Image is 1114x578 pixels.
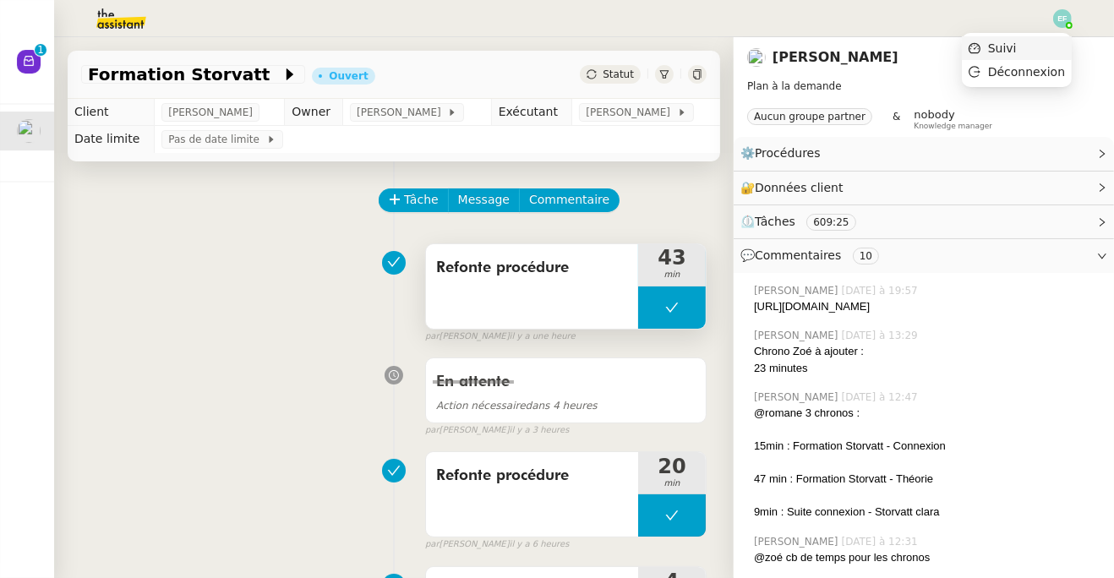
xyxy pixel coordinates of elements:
[510,330,576,344] span: il y a une heure
[754,343,1100,360] div: Chrono Zoé à ajouter :
[68,99,155,126] td: Client
[755,146,821,160] span: Procédures
[448,188,520,212] button: Message
[740,215,870,228] span: ⏲️
[747,80,842,92] span: Plan à la demande
[638,456,706,477] span: 20
[425,537,569,552] small: [PERSON_NAME]
[773,49,898,65] a: [PERSON_NAME]
[68,126,155,153] td: Date limite
[404,190,439,210] span: Tâche
[914,122,992,131] span: Knowledge manager
[734,172,1114,204] div: 🔐Données client
[168,131,265,148] span: Pas de date limite
[603,68,634,80] span: Statut
[988,41,1017,55] span: Suivi
[806,214,855,231] nz-tag: 609:25
[357,104,447,121] span: [PERSON_NAME]
[734,239,1114,272] div: 💬Commentaires 10
[17,119,41,143] img: users%2FyQfMwtYgTqhRP2YHWHmG2s2LYaD3%2Favatar%2Fprofile-pic.png
[734,137,1114,170] div: ⚙️Procédures
[285,99,343,126] td: Owner
[754,328,842,343] span: [PERSON_NAME]
[755,181,844,194] span: Données client
[168,104,253,121] span: [PERSON_NAME]
[740,248,886,262] span: 💬
[35,44,46,56] nz-badge-sup: 1
[425,330,576,344] small: [PERSON_NAME]
[842,534,921,549] span: [DATE] à 12:31
[491,99,572,126] td: Exécutant
[425,330,440,344] span: par
[754,549,1100,566] div: @zoé cb de temps pour les chronos
[1053,9,1072,28] img: svg
[436,400,526,412] span: Action nécessaire
[755,248,841,262] span: Commentaires
[88,66,281,83] span: Formation Storvatt
[458,190,510,210] span: Message
[740,144,828,163] span: ⚙️
[754,504,1100,521] div: 9min : Suite connexion - Storvatt clara
[842,390,921,405] span: [DATE] à 12:47
[510,423,570,438] span: il y a 3 heures
[754,534,842,549] span: [PERSON_NAME]
[510,537,570,552] span: il y a 6 heures
[755,215,795,228] span: Tâches
[329,71,368,81] div: Ouvert
[379,188,449,212] button: Tâche
[638,477,706,491] span: min
[425,537,440,552] span: par
[754,390,842,405] span: [PERSON_NAME]
[754,471,1100,488] div: 47 min : Formation Storvatt - Théorie
[586,104,676,121] span: [PERSON_NAME]
[754,405,1100,422] div: @romane 3 chronos :
[893,108,900,130] span: &
[747,108,872,125] nz-tag: Aucun groupe partner
[754,438,1100,455] div: 15min : Formation Storvatt - Connexion
[754,360,1100,377] div: 23 minutes
[842,328,921,343] span: [DATE] à 13:29
[842,283,921,298] span: [DATE] à 19:57
[638,268,706,282] span: min
[754,298,1100,315] div: [URL][DOMAIN_NAME]
[436,374,510,390] span: En attente
[519,188,620,212] button: Commentaire
[914,108,992,130] app-user-label: Knowledge manager
[734,205,1114,238] div: ⏲️Tâches 609:25
[740,178,850,198] span: 🔐
[988,65,1065,79] span: Déconnexion
[853,248,879,264] nz-tag: 10
[754,283,842,298] span: [PERSON_NAME]
[747,48,766,67] img: users%2FyQfMwtYgTqhRP2YHWHmG2s2LYaD3%2Favatar%2Fprofile-pic.png
[638,248,706,268] span: 43
[529,190,609,210] span: Commentaire
[425,423,569,438] small: [PERSON_NAME]
[37,44,44,59] p: 1
[436,255,628,281] span: Refonte procédure
[436,463,628,488] span: Refonte procédure
[914,108,954,121] span: nobody
[425,423,440,438] span: par
[436,400,598,412] span: dans 4 heures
